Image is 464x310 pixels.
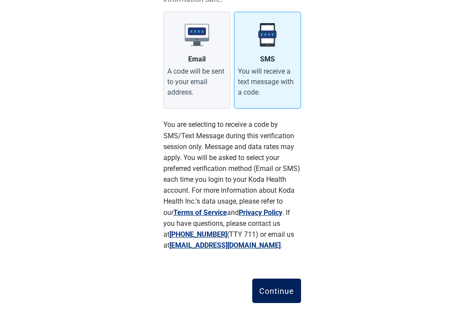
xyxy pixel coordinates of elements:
a: [PHONE_NUMBER] [169,230,227,238]
div: Continue [259,286,294,295]
div: SMS [260,54,275,65]
a: Privacy Policy [239,208,282,217]
a: Terms of Service [173,208,227,217]
button: Continue [252,279,301,303]
div: A code will be sent to your email address. [167,66,227,98]
a: [EMAIL_ADDRESS][DOMAIN_NAME] [169,241,281,249]
div: You will receive a text message with a code. [238,66,297,98]
div: Email [188,54,206,65]
p: You are selecting to receive a code by SMS/Text Message during this verification session only. Me... [163,119,301,251]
